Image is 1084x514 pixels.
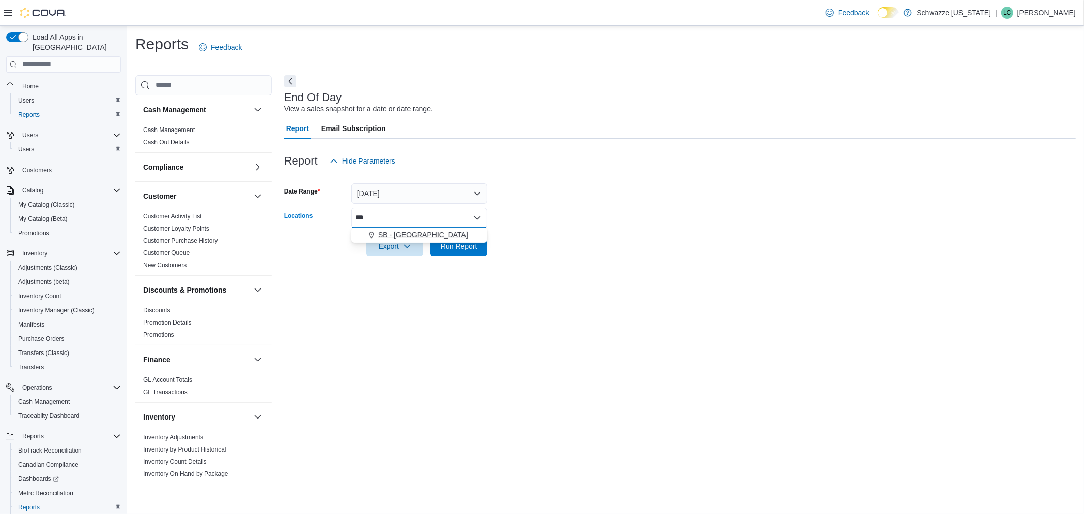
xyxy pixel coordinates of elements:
[14,347,121,359] span: Transfers (Classic)
[143,285,226,295] h3: Discounts & Promotions
[18,489,73,497] span: Metrc Reconciliation
[143,433,203,441] span: Inventory Adjustments
[878,7,899,18] input: Dark Mode
[18,412,79,420] span: Traceabilty Dashboard
[143,191,250,201] button: Customer
[143,139,190,146] a: Cash Out Details
[143,355,250,365] button: Finance
[2,380,125,395] button: Operations
[10,472,125,486] a: Dashboards
[14,213,121,225] span: My Catalog (Beta)
[143,138,190,146] span: Cash Out Details
[143,162,250,172] button: Compliance
[14,410,121,422] span: Traceabilty Dashboard
[286,118,309,139] span: Report
[14,361,121,373] span: Transfers
[143,213,202,220] a: Customer Activity List
[342,156,395,166] span: Hide Parameters
[10,346,125,360] button: Transfers (Classic)
[143,126,195,134] span: Cash Management
[10,458,125,472] button: Canadian Compliance
[22,82,39,90] span: Home
[284,91,342,104] h3: End Of Day
[143,126,195,134] a: Cash Management
[18,80,121,92] span: Home
[1017,7,1076,19] p: [PERSON_NAME]
[143,224,209,233] span: Customer Loyalty Points
[822,3,873,23] a: Feedback
[143,412,250,422] button: Inventory
[14,213,72,225] a: My Catalog (Beta)
[18,381,56,394] button: Operations
[10,108,125,122] button: Reports
[473,214,481,222] button: Close list of options
[143,470,228,477] a: Inventory On Hand by Package
[18,306,95,314] span: Inventory Manager (Classic)
[22,186,43,195] span: Catalog
[143,212,202,220] span: Customer Activity List
[143,306,170,314] span: Discounts
[18,446,82,455] span: BioTrack Reconciliation
[14,109,121,121] span: Reports
[143,376,192,383] a: GL Account Totals
[321,118,386,139] span: Email Subscription
[18,129,121,141] span: Users
[14,361,48,373] a: Transfers
[14,276,121,288] span: Adjustments (beta)
[18,201,75,209] span: My Catalog (Classic)
[10,93,125,108] button: Users
[143,105,250,115] button: Cash Management
[14,444,121,457] span: BioTrack Reconciliation
[18,80,43,92] a: Home
[10,395,125,409] button: Cash Management
[143,331,174,338] a: Promotions
[143,261,187,269] span: New Customers
[14,199,79,211] a: My Catalog (Classic)
[18,264,77,272] span: Adjustments (Classic)
[18,475,59,483] span: Dashboards
[2,246,125,261] button: Inventory
[14,276,74,288] a: Adjustments (beta)
[143,389,188,396] a: GL Transactions
[18,184,121,197] span: Catalog
[22,166,52,174] span: Customers
[10,198,125,212] button: My Catalog (Classic)
[22,432,44,440] span: Reports
[378,230,468,240] span: SB - [GEOGRAPHIC_DATA]
[18,247,51,260] button: Inventory
[14,487,77,499] a: Metrc Reconciliation
[18,184,47,197] button: Catalog
[284,104,433,114] div: View a sales snapshot for a date or date range.
[838,8,869,18] span: Feedback
[14,290,121,302] span: Inventory Count
[10,303,125,317] button: Inventory Manager (Classic)
[14,227,53,239] a: Promotions
[18,129,42,141] button: Users
[143,105,206,115] h3: Cash Management
[14,290,66,302] a: Inventory Count
[22,383,52,392] span: Operations
[252,190,264,202] button: Customer
[10,142,125,156] button: Users
[252,354,264,366] button: Finance
[326,151,399,171] button: Hide Parameters
[135,210,272,275] div: Customer
[18,164,121,176] span: Customers
[143,470,228,478] span: Inventory On Hand by Package
[1003,7,1011,19] span: LC
[351,183,487,204] button: [DATE]
[143,445,226,454] span: Inventory by Product Historical
[18,335,65,343] span: Purchase Orders
[14,459,121,471] span: Canadian Compliance
[22,249,47,258] span: Inventory
[366,236,423,256] button: Export
[10,317,125,332] button: Manifests
[18,503,40,511] span: Reports
[14,410,83,422] a: Traceabilty Dashboard
[143,237,218,245] span: Customer Purchase History
[18,247,121,260] span: Inventory
[143,355,170,365] h3: Finance
[143,319,192,326] a: Promotion Details
[143,249,190,257] span: Customer Queue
